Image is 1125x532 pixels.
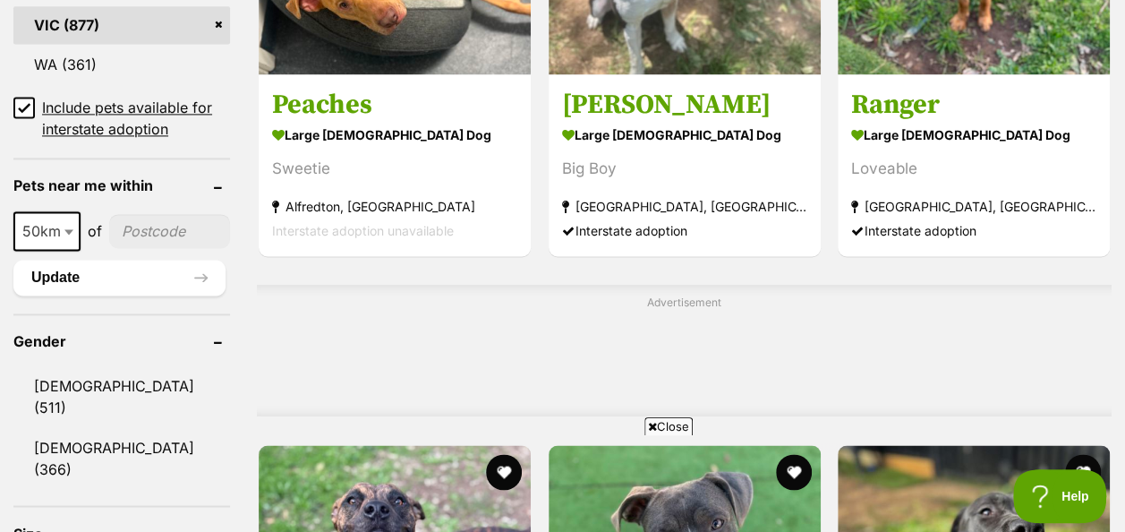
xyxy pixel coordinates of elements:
[13,6,230,44] a: VIC (877)
[13,428,230,487] a: [DEMOGRAPHIC_DATA] (366)
[259,74,531,256] a: Peaches large [DEMOGRAPHIC_DATA] Dog Sweetie Alfredton, [GEOGRAPHIC_DATA] Interstate adoption una...
[88,220,102,242] span: of
[1065,454,1101,490] button: favourite
[13,177,230,193] header: Pets near me within
[13,97,230,140] a: Include pets available for interstate adoption
[42,97,230,140] span: Include pets available for interstate adoption
[257,285,1112,416] div: Advertisement
[272,88,517,122] h3: Peaches
[13,260,226,296] button: Update
[562,194,807,219] strong: [GEOGRAPHIC_DATA], [GEOGRAPHIC_DATA]
[838,74,1110,256] a: Ranger large [DEMOGRAPHIC_DATA] Dog Loveable [GEOGRAPHIC_DATA], [GEOGRAPHIC_DATA] Interstate adop...
[851,194,1096,219] strong: [GEOGRAPHIC_DATA], [GEOGRAPHIC_DATA]
[549,74,821,256] a: [PERSON_NAME] large [DEMOGRAPHIC_DATA] Dog Big Boy [GEOGRAPHIC_DATA], [GEOGRAPHIC_DATA] Interstat...
[15,219,79,244] span: 50km
[562,122,807,148] strong: large [DEMOGRAPHIC_DATA] Dog
[562,219,807,243] div: Interstate adoption
[851,157,1096,181] div: Loveable
[851,219,1096,243] div: Interstate adoption
[851,88,1096,122] h3: Ranger
[562,157,807,181] div: Big Boy
[851,122,1096,148] strong: large [DEMOGRAPHIC_DATA] Dog
[13,367,230,426] a: [DEMOGRAPHIC_DATA] (511)
[272,157,517,181] div: Sweetie
[109,214,230,248] input: postcode
[272,223,454,238] span: Interstate adoption unavailable
[359,318,1010,399] iframe: Advertisement
[644,417,693,435] span: Close
[272,194,517,219] strong: Alfredton, [GEOGRAPHIC_DATA]
[562,88,807,122] h3: [PERSON_NAME]
[237,442,889,523] iframe: Advertisement
[13,333,230,349] header: Gender
[13,46,230,83] a: WA (361)
[1013,469,1107,523] iframe: Help Scout Beacon - Open
[272,122,517,148] strong: large [DEMOGRAPHIC_DATA] Dog
[13,211,81,251] span: 50km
